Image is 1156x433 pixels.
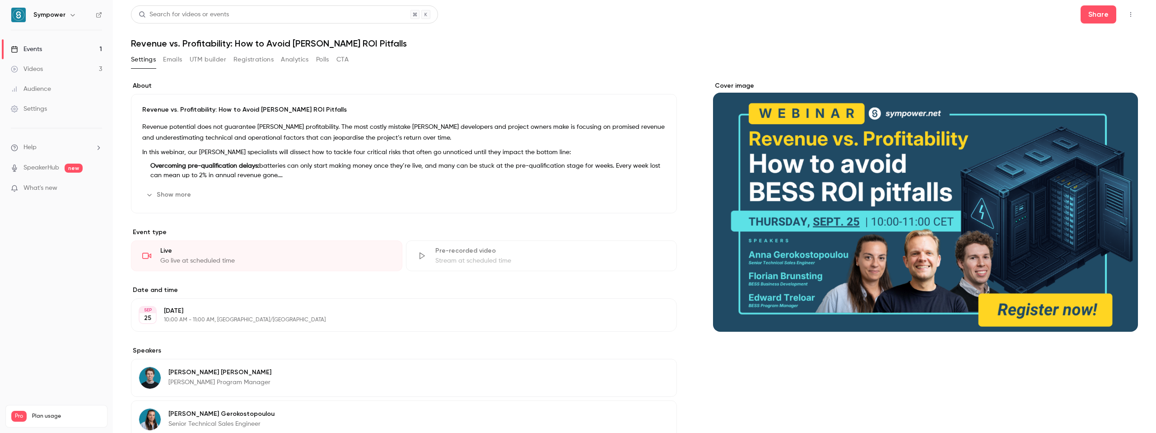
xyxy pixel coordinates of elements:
[281,52,309,67] button: Analytics
[131,81,677,90] label: About
[23,163,59,173] a: SpeakerHub
[163,52,182,67] button: Emails
[142,122,666,143] p: Revenue potential does not guarantee [PERSON_NAME] profitability. The most costly mistake [PERSON...
[139,409,161,430] img: Anna Gerokostopoulou
[65,164,83,173] span: new
[168,368,271,377] p: [PERSON_NAME] [PERSON_NAME]
[131,228,677,237] p: Event type
[150,163,259,169] strong: Overcoming pre-qualification delays:
[131,52,156,67] button: Settings
[636,408,669,423] button: Edit
[139,367,161,389] img: Edward Treloar
[164,306,629,315] p: [DATE]
[316,52,329,67] button: Polls
[139,10,229,19] div: Search for videos or events
[336,52,349,67] button: CTA
[160,246,391,255] div: Live
[144,314,151,323] p: 25
[160,256,391,265] div: Go live at scheduled time
[11,85,51,94] div: Audience
[131,346,677,355] label: Speakers
[11,65,43,74] div: Videos
[11,143,102,152] li: help-dropdown-opener
[636,367,669,381] button: Edit
[168,419,275,428] p: Senior Technical Sales Engineer
[164,316,629,324] p: 10:00 AM - 11:00 AM, [GEOGRAPHIC_DATA]/[GEOGRAPHIC_DATA]
[11,422,28,430] p: Videos
[142,147,666,158] p: In this webinar, our [PERSON_NAME] specialists will dissect how to tackle four critical risks tha...
[11,45,42,54] div: Events
[1081,5,1116,24] button: Share
[713,81,1138,332] section: Cover image
[406,240,677,271] div: Pre-recorded videoStream at scheduled time
[168,409,275,419] p: [PERSON_NAME] Gerokostopoulou
[142,105,666,114] p: Revenue vs. Profitability: How to Avoid [PERSON_NAME] ROI Pitfalls
[713,81,1138,90] label: Cover image
[140,307,156,313] div: SEP
[23,143,37,152] span: Help
[168,378,271,387] p: [PERSON_NAME] Program Manager
[435,246,666,255] div: Pre-recorded video
[11,104,47,113] div: Settings
[190,52,226,67] button: UTM builder
[142,188,196,202] button: Show more
[32,413,102,420] span: Plan usage
[23,184,57,193] span: What's new
[233,52,274,67] button: Registrations
[147,161,666,180] li: batteries can only start making money once they’re live, and many can be stuck at the pre-qualifi...
[85,422,102,430] p: / 300
[85,423,88,428] span: 3
[131,286,677,295] label: Date and time
[131,359,677,397] div: Edward Treloar[PERSON_NAME] [PERSON_NAME][PERSON_NAME] Program Manager
[11,411,27,422] span: Pro
[435,256,666,265] div: Stream at scheduled time
[1113,306,1131,325] button: cover-image
[131,38,1138,49] h1: Revenue vs. Profitability: How to Avoid [PERSON_NAME] ROI Pitfalls
[131,240,402,271] div: LiveGo live at scheduled time
[11,8,26,22] img: Sympower
[33,10,65,19] h6: Sympower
